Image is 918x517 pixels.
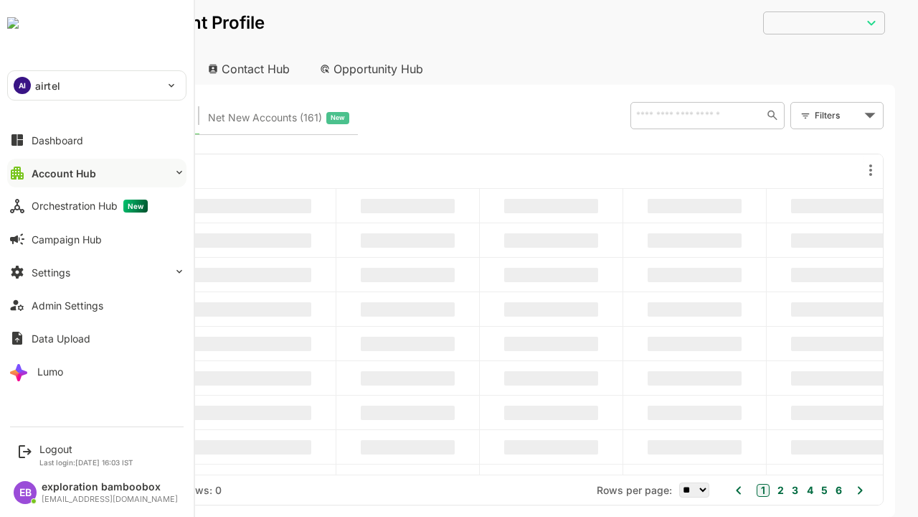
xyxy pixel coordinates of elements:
[763,101,833,131] div: Filters
[7,17,19,29] img: undefinedjpg
[39,458,133,467] p: Last login: [DATE] 16:03 IST
[32,299,103,312] div: Admin Settings
[32,167,96,180] div: Account Hub
[546,484,622,496] span: Rows per page:
[51,108,133,127] span: Known accounts you’ve identified to target - imported from CRM, Offline upload, or promoted from ...
[32,332,90,345] div: Data Upload
[7,258,186,287] button: Settings
[32,134,83,146] div: Dashboard
[258,53,386,85] div: Opportunity Hub
[23,53,141,85] div: Account Hub
[7,324,186,353] button: Data Upload
[23,14,214,32] p: Unified Account Profile
[158,108,272,127] span: Net New Accounts ( 161 )
[765,108,810,123] div: Filters
[724,483,734,498] button: 2
[37,365,63,378] div: Lumo
[32,266,70,279] div: Settings
[146,53,252,85] div: Contact Hub
[32,200,148,213] div: Orchestration Hub
[7,126,186,154] button: Dashboard
[32,233,102,246] div: Campaign Hub
[7,357,186,386] button: Lumo
[42,481,178,493] div: exploration bamboobox
[7,225,186,253] button: Campaign Hub
[35,78,60,93] p: airtel
[7,192,186,220] button: Orchestration HubNew
[14,77,31,94] div: AI
[713,10,835,35] div: ​
[7,291,186,320] button: Admin Settings
[738,483,748,498] button: 3
[43,484,171,496] div: Total Rows: NaN | Rows: 0
[280,108,295,127] span: New
[753,483,763,498] button: 4
[767,483,777,498] button: 5
[158,108,299,127] div: Newly surfaced ICP-fit accounts from Intent, Website, LinkedIn, and other engagement signals.
[14,481,37,504] div: EB
[706,484,719,497] button: 1
[42,495,178,504] div: [EMAIL_ADDRESS][DOMAIN_NAME]
[7,159,186,187] button: Account Hub
[39,443,133,455] div: Logout
[782,483,792,498] button: 6
[123,200,148,213] span: New
[8,71,186,100] div: AIairtel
